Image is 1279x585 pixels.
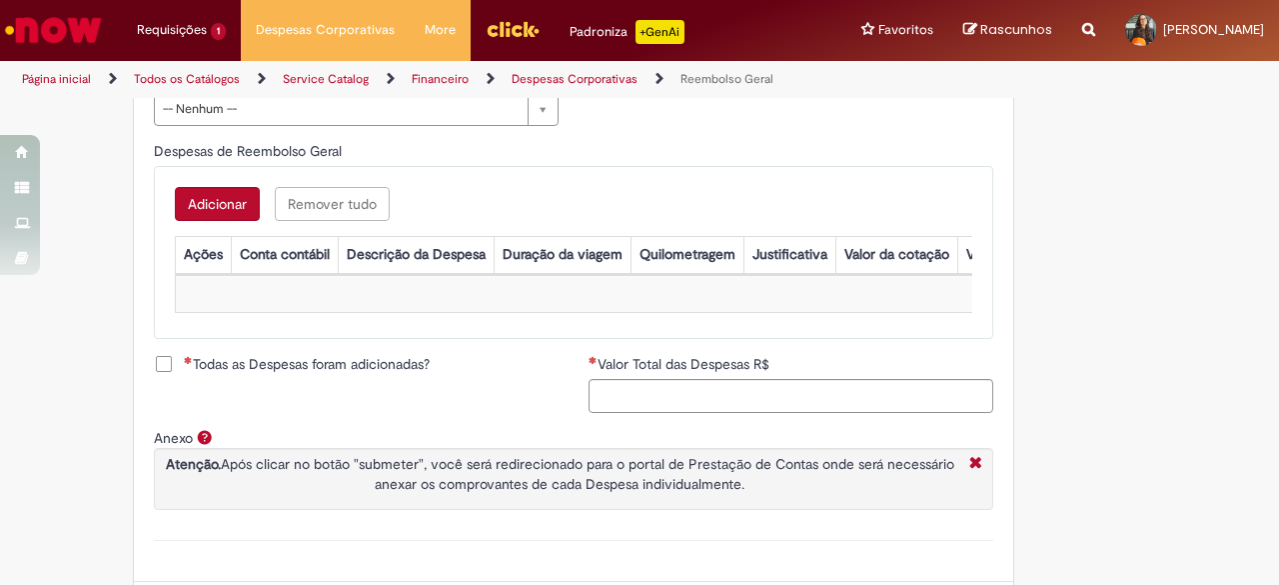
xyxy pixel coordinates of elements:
[154,429,193,447] label: Anexo
[2,10,105,50] img: ServiceNow
[166,455,221,473] strong: Atenção.
[957,236,1063,273] th: Valor por Litro
[425,20,456,40] span: More
[589,379,993,413] input: Valor Total das Despesas R$
[256,20,395,40] span: Despesas Corporativas
[163,93,518,125] span: -- Nenhum --
[184,356,193,364] span: Necessários
[184,354,430,374] span: Todas as Despesas foram adicionadas?
[1163,21,1264,38] span: [PERSON_NAME]
[486,14,540,44] img: click_logo_yellow_360x200.png
[231,236,338,273] th: Conta contábil
[636,20,684,44] p: +GenAi
[980,20,1052,39] span: Rascunhos
[494,236,631,273] th: Duração da viagem
[338,236,494,273] th: Descrição da Despesa
[15,61,837,98] ul: Trilhas de página
[589,356,598,364] span: Necessários
[283,71,369,87] a: Service Catalog
[175,236,231,273] th: Ações
[193,429,217,445] span: Ajuda para Anexo
[835,236,957,273] th: Valor da cotação
[598,355,773,373] span: Valor Total das Despesas R$
[137,20,207,40] span: Requisições
[154,142,346,160] span: Despesas de Reembolso Geral
[631,236,743,273] th: Quilometragem
[964,454,987,475] i: Fechar More information Por anexo
[175,187,260,221] button: Add a row for Despesas de Reembolso Geral
[570,20,684,44] div: Padroniza
[878,20,933,40] span: Favoritos
[743,236,835,273] th: Justificativa
[963,21,1052,40] a: Rascunhos
[512,71,638,87] a: Despesas Corporativas
[22,71,91,87] a: Página inicial
[134,71,240,87] a: Todos os Catálogos
[160,454,959,494] p: Após clicar no botão "submeter", você será redirecionado para o portal de Prestação de Contas ond...
[680,71,773,87] a: Reembolso Geral
[412,71,469,87] a: Financeiro
[211,23,226,40] span: 1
